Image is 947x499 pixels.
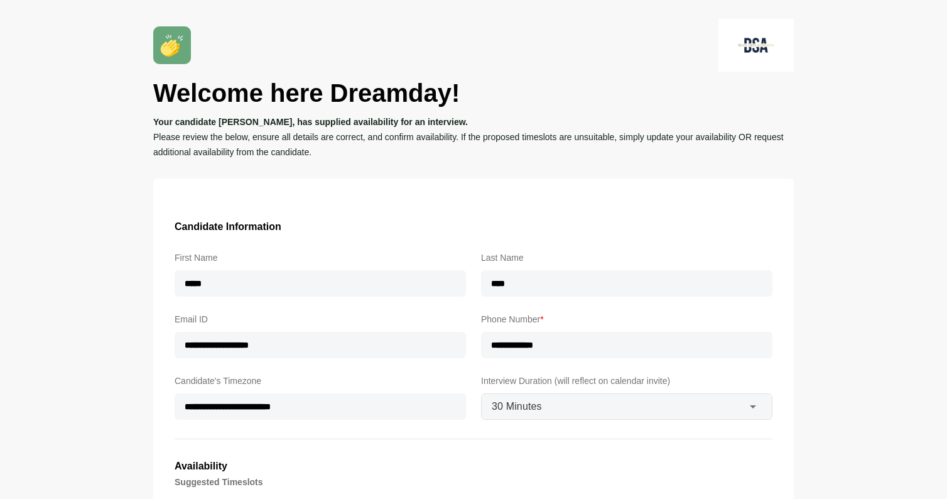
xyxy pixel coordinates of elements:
[175,250,466,265] label: First Name
[481,312,772,327] label: Phone Number
[175,219,772,235] h3: Candidate Information
[175,312,466,327] label: Email ID
[481,373,772,388] label: Interview Duration (will reflect on calendar invite)
[153,114,794,129] p: Your candidate [PERSON_NAME], has supplied availability for an interview.
[481,250,772,265] label: Last Name
[492,398,542,415] span: 30 Minutes
[153,129,794,160] p: Please review the below, ensure all details are correct, and confirm availability. If the propose...
[175,373,466,388] label: Candidate's Timezone
[718,19,794,72] img: logo
[153,77,794,109] h1: Welcome here Dreamday!
[175,458,772,474] h3: Availability
[175,474,772,490] h4: Suggested Timeslots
